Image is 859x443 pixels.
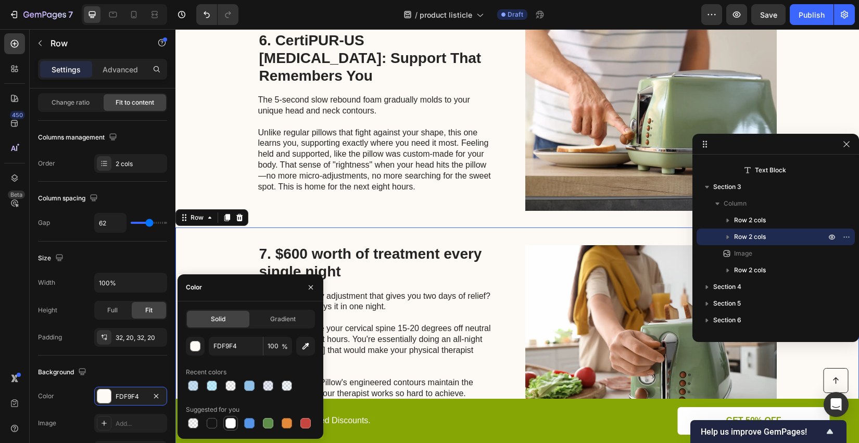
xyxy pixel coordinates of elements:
span: Save [760,10,777,19]
span: Row 2 cols [734,215,766,225]
p: Advanced [103,64,138,75]
button: 7 [4,4,78,25]
div: FDF9F4 [116,392,146,401]
p: Row [50,37,139,49]
span: Column [724,198,747,209]
p: Unlike regular pillows that fight against your shape, this one learns you, supporting exactly whe... [83,98,317,163]
div: 32, 20, 32, 20 [116,333,165,343]
div: Publish [799,9,825,20]
div: Image [38,419,56,428]
div: Columns management [38,131,119,145]
button: Publish [790,4,833,25]
span: Row 2 cols [734,265,766,275]
div: Row [13,184,30,193]
button: Show survey - Help us improve GemPages! [701,425,836,438]
div: Height [38,306,57,315]
span: product listicle [420,9,472,20]
span: Image [734,248,752,259]
p: The RestHavn® Pillow's engineered contours maintain the exact alignment your therapist works so h... [83,348,317,413]
div: Background [38,365,89,379]
span: Help us improve GemPages! [701,427,824,437]
span: % [282,342,288,351]
h2: 7. $600 worth of treatment every single night [83,215,318,252]
div: Add... [116,419,165,428]
div: Gap [38,218,50,227]
span: Gradient [270,314,296,324]
div: Padding [38,333,62,342]
div: 450 [10,111,25,119]
span: Text Block [755,165,786,175]
h2: 6. CertiPUR-US [MEDICAL_DATA]: Support That Remembers You [83,2,318,56]
span: Change ratio [52,98,90,107]
div: 2 cols [116,159,165,169]
a: GET 50% OFF [502,378,654,406]
div: Order [38,159,55,168]
div: Width [38,278,55,287]
div: Recent colors [186,368,226,377]
span: Draft [508,10,523,19]
span: Row 2 cols [734,232,766,242]
div: Color [186,283,202,292]
input: Eg: FFFFFF [209,337,263,356]
div: Beta [8,191,25,199]
div: Open Intercom Messenger [824,392,849,417]
div: Undo/Redo [196,4,238,25]
span: / [415,9,418,20]
p: The 5-second slow rebound foam gradually molds to your unique head and neck contours. [83,66,317,87]
div: Size [38,251,66,265]
div: Suggested for you [186,405,239,414]
span: Fit [145,306,153,315]
img: gempages_432750572815254551-53b8afdc-5335-4f63-bc0e-4776785f325e.webp [350,216,601,414]
span: Section 3 [713,182,741,192]
p: 7 [68,8,73,21]
p: That twice-weekly adjustment that gives you two days of relief? Your pillow destroys it in one ni... [83,262,317,284]
span: Fit to content [116,98,154,107]
input: Auto [95,213,126,232]
div: Color [38,391,54,401]
span: Full [107,306,118,315]
span: Section 4 [713,282,741,292]
button: Save [751,4,786,25]
p: Most pillows force your cervical spine 15-20 degrees off neutral – for eight straight hours. You'... [83,294,317,337]
p: GET 50% OFF [551,386,606,397]
input: Auto [95,273,167,292]
span: Section 5 [713,298,741,309]
div: Column spacing [38,192,100,206]
p: Settings [52,64,81,75]
span: Solid [211,314,225,324]
span: Section 6 [713,315,741,325]
iframe: Design area [175,29,859,443]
